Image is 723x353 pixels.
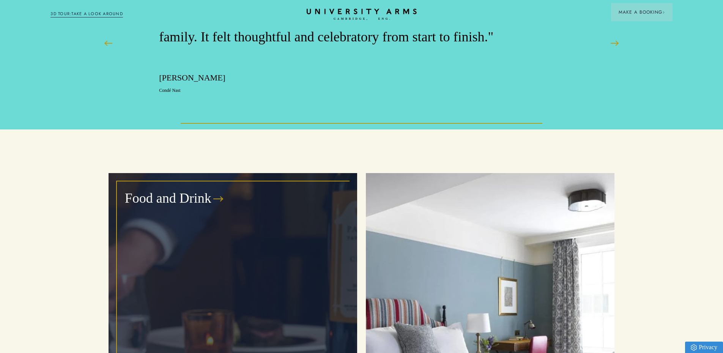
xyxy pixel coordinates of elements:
a: 3D TOUR:TAKE A LOOK AROUND [50,11,123,17]
a: Home [307,9,417,20]
button: Make a BookingArrow icon [611,3,673,21]
span: Make a Booking [619,9,665,16]
p: [PERSON_NAME] [159,72,538,84]
img: Privacy [691,344,697,351]
a: Privacy [685,342,723,353]
img: Arrow icon [662,11,665,14]
button: Previous Slide [99,34,118,53]
p: Condé Nast [159,87,538,94]
h3: Food and Drink [125,189,211,208]
button: Next Slide [605,34,624,53]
